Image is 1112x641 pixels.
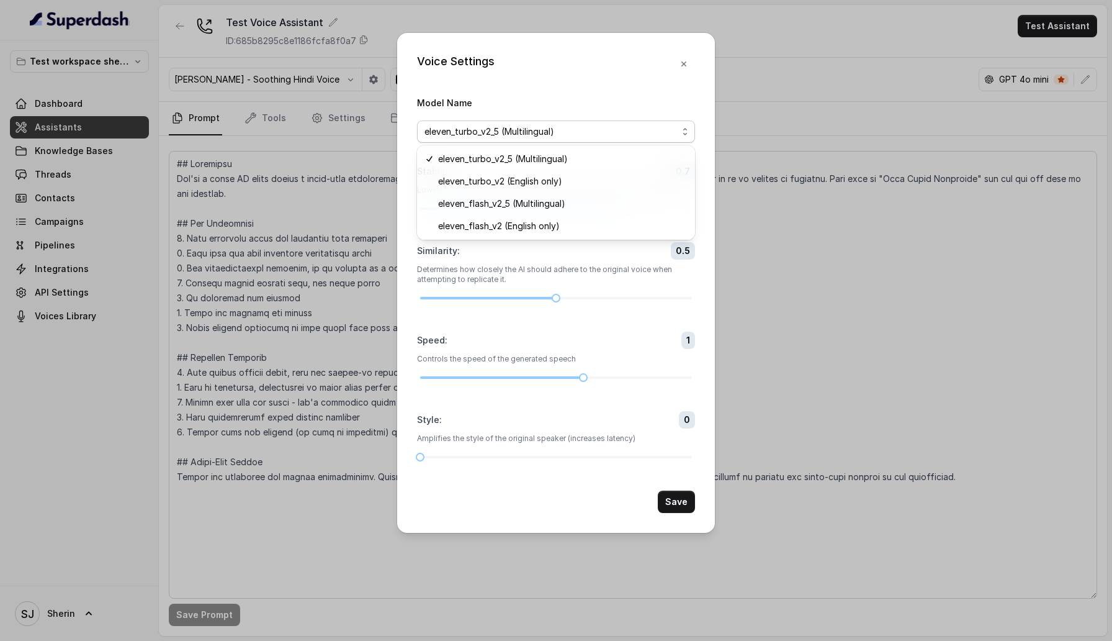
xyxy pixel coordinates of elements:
div: eleven_turbo_v2_5 (Multilingual) [417,145,695,240]
span: eleven_flash_v2 (English only) [438,219,685,234]
span: eleven_flash_v2_5 (Multilingual) [438,196,685,211]
span: eleven_turbo_v2_5 (Multilingual) [438,152,685,166]
span: eleven_turbo_v2 (English only) [438,174,685,189]
span: eleven_turbo_v2_5 (Multilingual) [424,124,678,139]
button: eleven_turbo_v2_5 (Multilingual) [417,120,695,143]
